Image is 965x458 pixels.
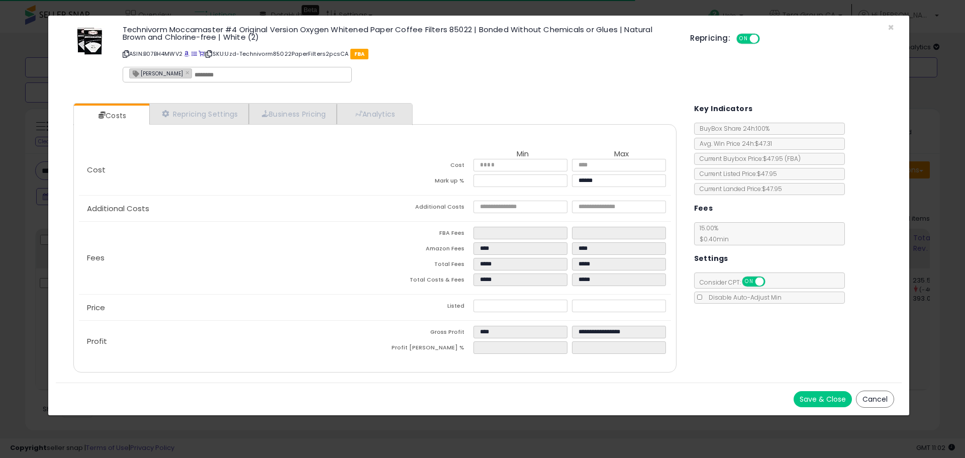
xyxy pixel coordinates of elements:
[74,26,105,56] img: 411SM7utRJL._SL60_.jpg
[74,106,148,126] a: Costs
[79,304,375,312] p: Price
[763,278,780,286] span: OFF
[695,169,777,178] span: Current Listed Price: $47.95
[375,300,473,315] td: Listed
[79,337,375,345] p: Profit
[130,69,183,77] span: [PERSON_NAME]
[794,391,852,407] button: Save & Close
[888,20,894,35] span: ×
[191,50,197,58] a: All offer listings
[375,341,473,357] td: Profit [PERSON_NAME] %
[695,124,769,133] span: BuyBox Share 24h: 100%
[79,166,375,174] p: Cost
[249,104,337,124] a: Business Pricing
[375,201,473,216] td: Additional Costs
[123,26,675,41] h3: Technivorm Moccamaster #4 Original Version Oxygen Whitened Paper Coffee Filters 85022 | Bonded Wi...
[375,227,473,242] td: FBA Fees
[763,154,801,163] span: $47.95
[199,50,204,58] a: Your listing only
[375,258,473,273] td: Total Fees
[695,224,729,243] span: 15.00 %
[758,35,775,43] span: OFF
[785,154,801,163] span: ( FBA )
[375,242,473,258] td: Amazon Fees
[375,273,473,289] td: Total Costs & Fees
[856,391,894,408] button: Cancel
[473,150,572,159] th: Min
[694,103,753,115] h5: Key Indicators
[694,202,713,215] h5: Fees
[695,185,782,193] span: Current Landed Price: $47.95
[695,154,801,163] span: Current Buybox Price:
[375,174,473,190] td: Mark up %
[149,104,249,124] a: Repricing Settings
[690,34,730,42] h5: Repricing:
[79,254,375,262] p: Fees
[350,49,369,59] span: FBA
[695,278,779,287] span: Consider CPT:
[375,159,473,174] td: Cost
[704,293,782,302] span: Disable Auto-Adjust Min
[79,205,375,213] p: Additional Costs
[694,252,728,265] h5: Settings
[695,235,729,243] span: $0.40 min
[337,104,411,124] a: Analytics
[184,50,189,58] a: BuyBox page
[123,46,675,62] p: ASIN: B07BH4MWV2 | SKU: Uzd-Technivorm85022PaperFilters2pcsCA
[743,278,755,286] span: ON
[695,139,772,148] span: Avg. Win Price 24h: $47.31
[185,68,191,77] a: ×
[572,150,670,159] th: Max
[737,35,750,43] span: ON
[375,326,473,341] td: Gross Profit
